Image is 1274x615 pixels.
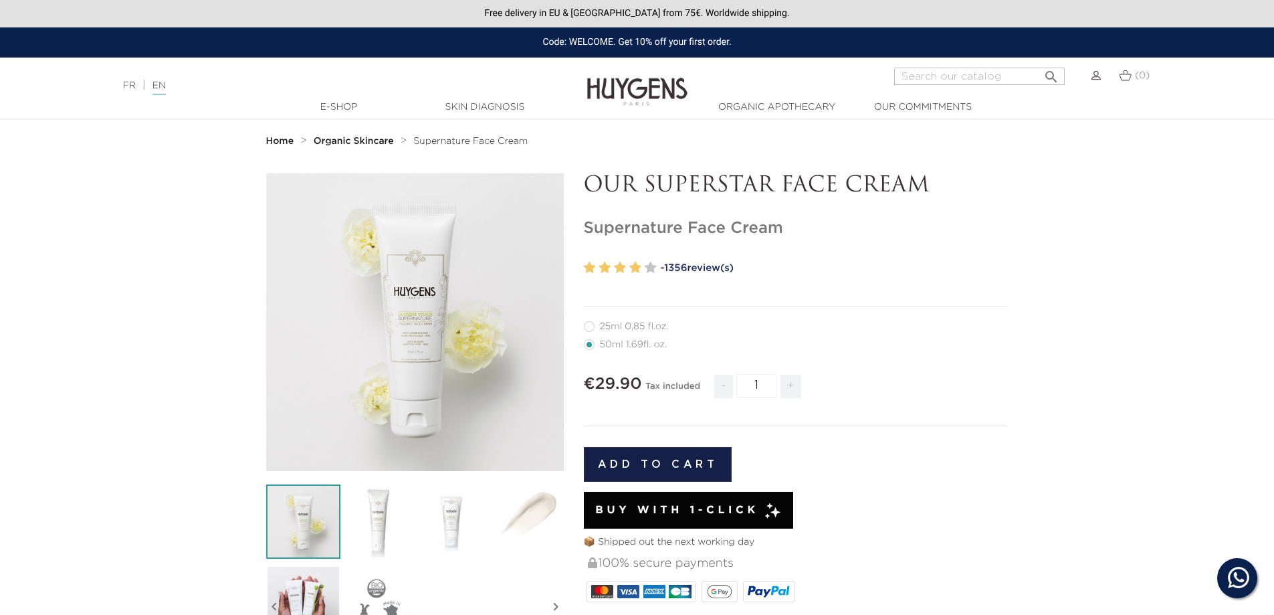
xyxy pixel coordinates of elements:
[266,137,294,146] strong: Home
[584,376,642,392] span: €29.90
[1135,71,1150,80] span: (0)
[736,374,776,398] input: Quantity
[856,100,990,114] a: Our commitments
[413,136,528,147] a: Supernature Face Cream
[614,258,626,278] label: 3
[599,258,611,278] label: 2
[584,339,683,350] label: 50ml 1.69fl. oz.
[584,535,1008,549] p: 📦 Shipped out the next working day
[116,78,521,94] div: |
[266,136,297,147] a: Home
[584,219,1008,238] h1: Supernature Face Cream
[645,372,700,408] div: Tax included
[661,258,1008,278] a: -1356review(s)
[664,263,687,273] span: 1356
[707,585,732,598] img: google_pay
[272,100,406,114] a: E-Shop
[584,258,596,278] label: 1
[643,585,665,598] img: AMEX
[314,137,394,146] strong: Organic Skincare
[584,321,685,332] label: 25ml 0,85 fl.oz.
[123,81,136,90] a: FR
[314,136,397,147] a: Organic Skincare
[587,549,1008,578] div: 100% secure payments
[587,56,687,108] img: Huygens
[894,68,1065,85] input: Search
[645,258,657,278] label: 5
[780,375,802,398] span: +
[669,585,691,598] img: CB_NATIONALE
[588,557,597,568] img: 100% secure payments
[591,585,613,598] img: MASTERCARD
[584,173,1008,199] p: OUR SUPERSTAR FACE CREAM
[714,375,733,398] span: -
[1043,65,1059,81] i: 
[418,100,552,114] a: Skin Diagnosis
[710,100,844,114] a: Organic Apothecary
[629,258,641,278] label: 4
[152,81,166,95] a: EN
[1039,64,1063,82] button: 
[617,585,639,598] img: VISA
[584,447,732,482] button: Add to cart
